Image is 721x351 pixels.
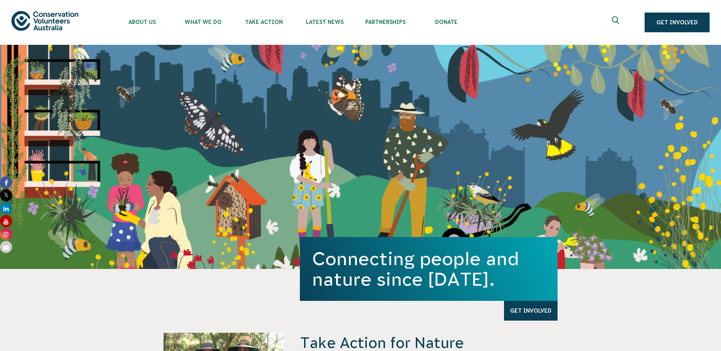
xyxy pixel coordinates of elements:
[612,16,621,28] span: Expand search box
[11,11,78,30] img: logo.svg
[173,19,233,25] span: What We Do
[607,13,626,32] button: Expand search box Close search box
[294,19,355,25] span: Latest News
[355,19,416,25] span: Partnerships
[233,19,294,25] span: Take Action
[312,248,545,289] h1: Connecting people and nature since [DATE].
[645,13,710,32] a: Get Involved
[112,19,173,25] span: About Us
[504,301,558,321] a: Get Involved
[416,19,477,25] span: Donate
